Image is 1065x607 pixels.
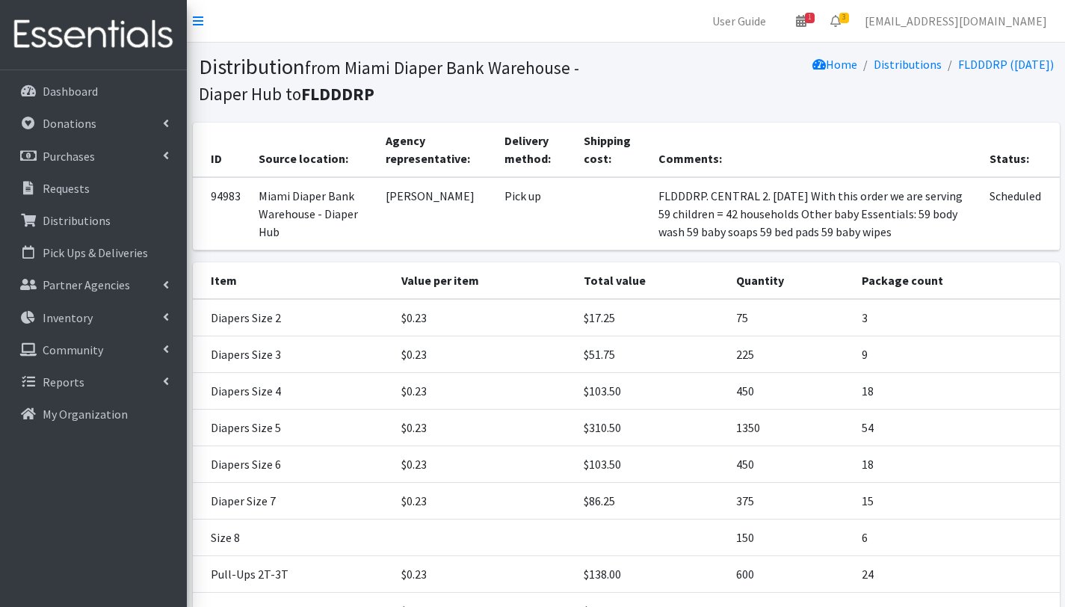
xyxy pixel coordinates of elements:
span: 1 [805,13,815,23]
td: $0.23 [392,483,575,520]
td: 9 [853,336,1060,373]
p: Inventory [43,310,93,325]
td: $138.00 [575,556,727,593]
th: Value per item [392,262,575,299]
p: Pick Ups & Deliveries [43,245,148,260]
td: 6 [853,520,1060,556]
td: $0.23 [392,410,575,446]
p: Donations [43,116,96,131]
h1: Distribution [199,54,621,105]
a: Requests [6,173,181,203]
td: Miami Diaper Bank Warehouse - Diaper Hub [250,177,377,250]
td: 94983 [193,177,250,250]
td: $51.75 [575,336,727,373]
td: $103.50 [575,446,727,483]
td: Size 8 [193,520,392,556]
td: Diapers Size 6 [193,446,392,483]
p: Dashboard [43,84,98,99]
p: Partner Agencies [43,277,130,292]
td: 24 [853,556,1060,593]
th: Status: [981,123,1059,177]
td: Scheduled [981,177,1059,250]
a: Dashboard [6,76,181,106]
td: Diapers Size 3 [193,336,392,373]
td: 375 [727,483,853,520]
span: 3 [839,13,849,23]
p: My Organization [43,407,128,422]
a: Community [6,335,181,365]
a: [EMAIL_ADDRESS][DOMAIN_NAME] [853,6,1059,36]
a: My Organization [6,399,181,429]
th: Agency representative: [377,123,496,177]
td: Diapers Size 2 [193,299,392,336]
th: Total value [575,262,727,299]
th: Package count [853,262,1060,299]
td: Pick up [496,177,575,250]
td: $0.23 [392,446,575,483]
b: FLDDDRP [301,83,374,105]
td: 150 [727,520,853,556]
td: $17.25 [575,299,727,336]
th: Item [193,262,392,299]
a: Partner Agencies [6,270,181,300]
td: Diaper Size 7 [193,483,392,520]
td: $103.50 [575,373,727,410]
p: Purchases [43,149,95,164]
td: $310.50 [575,410,727,446]
td: Pull-Ups 2T-3T [193,556,392,593]
td: Diapers Size 4 [193,373,392,410]
a: Pick Ups & Deliveries [6,238,181,268]
p: Requests [43,181,90,196]
a: Donations [6,108,181,138]
td: 75 [727,299,853,336]
td: $0.23 [392,556,575,593]
a: Distributions [874,57,942,72]
td: 18 [853,373,1060,410]
p: Reports [43,375,84,389]
td: 18 [853,446,1060,483]
td: $0.23 [392,299,575,336]
td: Diapers Size 5 [193,410,392,446]
a: Purchases [6,141,181,171]
td: $0.23 [392,373,575,410]
td: 3 [853,299,1060,336]
td: [PERSON_NAME] [377,177,496,250]
th: Comments: [649,123,981,177]
a: Distributions [6,206,181,235]
td: 450 [727,373,853,410]
img: HumanEssentials [6,10,181,60]
p: Distributions [43,213,111,228]
th: Source location: [250,123,377,177]
td: 1350 [727,410,853,446]
th: Quantity [727,262,853,299]
td: 450 [727,446,853,483]
a: Inventory [6,303,181,333]
td: 15 [853,483,1060,520]
a: FLDDDRP ([DATE]) [958,57,1054,72]
td: 600 [727,556,853,593]
a: Home [812,57,857,72]
th: ID [193,123,250,177]
a: Reports [6,367,181,397]
small: from Miami Diaper Bank Warehouse - Diaper Hub to [199,57,579,105]
td: $0.23 [392,336,575,373]
td: 225 [727,336,853,373]
td: FLDDDRP. CENTRAL 2. [DATE] With this order we are serving 59 children = 42 households Other baby ... [649,177,981,250]
td: $86.25 [575,483,727,520]
a: User Guide [700,6,778,36]
a: 1 [784,6,818,36]
th: Shipping cost: [575,123,649,177]
p: Community [43,342,103,357]
td: 54 [853,410,1060,446]
a: 3 [818,6,853,36]
th: Delivery method: [496,123,575,177]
